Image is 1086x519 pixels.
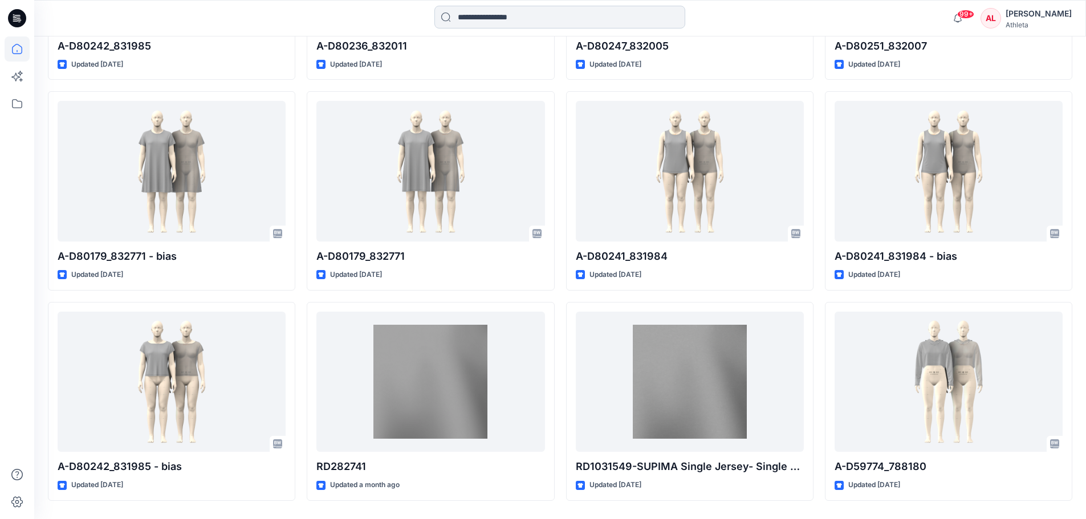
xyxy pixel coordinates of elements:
[576,312,804,452] a: RD1031549-SUPIMA Single Jersey- Single Jersey Piece Dye - Solid Breathable Quick Dry Wicking
[316,248,544,264] p: A-D80179_832771
[848,479,900,491] p: Updated [DATE]
[1006,21,1072,29] div: Athleta
[835,248,1063,264] p: A-D80241_831984 - bias
[58,101,286,242] a: A-D80179_832771 - bias
[576,38,804,54] p: A-D80247_832005
[957,10,974,19] span: 99+
[330,479,400,491] p: Updated a month ago
[58,459,286,475] p: A-D80242_831985 - bias
[589,479,641,491] p: Updated [DATE]
[835,459,1063,475] p: A-D59774_788180
[576,101,804,242] a: A-D80241_831984
[316,38,544,54] p: A-D80236_832011
[58,248,286,264] p: A-D80179_832771 - bias
[576,459,804,475] p: RD1031549-SUPIMA Single Jersey- Single Jersey Piece Dye - Solid Breathable Quick Dry Wicking
[330,269,382,281] p: Updated [DATE]
[835,101,1063,242] a: A-D80241_831984 - bias
[835,38,1063,54] p: A-D80251_832007
[589,269,641,281] p: Updated [DATE]
[58,312,286,452] a: A-D80242_831985 - bias
[848,59,900,71] p: Updated [DATE]
[71,59,123,71] p: Updated [DATE]
[1006,7,1072,21] div: [PERSON_NAME]
[589,59,641,71] p: Updated [DATE]
[316,459,544,475] p: RD282741
[58,38,286,54] p: A-D80242_831985
[71,269,123,281] p: Updated [DATE]
[316,312,544,452] a: RD282741
[848,269,900,281] p: Updated [DATE]
[981,8,1001,28] div: AL
[316,101,544,242] a: A-D80179_832771
[330,59,382,71] p: Updated [DATE]
[576,248,804,264] p: A-D80241_831984
[71,479,123,491] p: Updated [DATE]
[835,312,1063,452] a: A-D59774_788180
